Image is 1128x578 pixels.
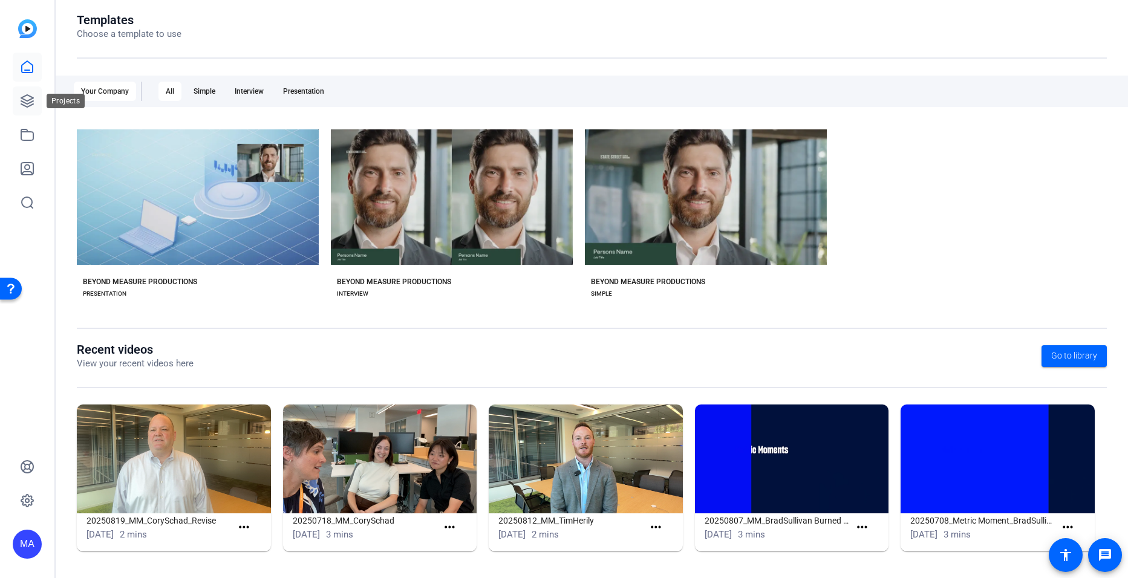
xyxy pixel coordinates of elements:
[236,520,252,535] mat-icon: more_horiz
[158,82,181,101] div: All
[77,13,181,27] h1: Templates
[1042,345,1107,367] a: Go to library
[83,277,197,287] div: BEYOND MEASURE PRODUCTIONS
[532,529,559,540] span: 2 mins
[489,404,683,513] img: 20250812_MM_TimHerily
[326,529,353,540] span: 3 mins
[705,513,850,528] h1: 20250807_MM_BradSullivan Burned in Captions
[74,82,136,101] div: Your Company
[86,529,114,540] span: [DATE]
[293,529,320,540] span: [DATE]
[648,520,663,535] mat-icon: more_horiz
[77,342,194,357] h1: Recent videos
[442,520,457,535] mat-icon: more_horiz
[1051,349,1097,362] span: Go to library
[591,289,612,299] div: SIMPLE
[1060,520,1075,535] mat-icon: more_horiz
[227,82,271,101] div: Interview
[738,529,765,540] span: 3 mins
[13,530,42,559] div: MA
[901,404,1095,513] img: 20250708_Metric Moment_BradSullivan_v1_ja
[855,520,870,535] mat-icon: more_horiz
[705,529,732,540] span: [DATE]
[186,82,223,101] div: Simple
[120,529,147,540] span: 2 mins
[77,27,181,41] p: Choose a template to use
[498,529,526,540] span: [DATE]
[910,529,937,540] span: [DATE]
[47,94,85,108] div: Projects
[591,277,705,287] div: BEYOND MEASURE PRODUCTIONS
[86,513,232,528] h1: 20250819_MM_CorySchad_Revise
[283,404,477,513] img: 20250718_MM_CorySchad
[83,289,126,299] div: PRESENTATION
[910,513,1055,528] h1: 20250708_Metric Moment_BradSullivan_v1_ja
[498,513,644,528] h1: 20250812_MM_TimHerily
[337,289,368,299] div: INTERVIEW
[337,277,451,287] div: BEYOND MEASURE PRODUCTIONS
[293,513,438,528] h1: 20250718_MM_CorySchad
[18,19,37,38] img: blue-gradient.svg
[944,529,971,540] span: 3 mins
[1098,548,1112,562] mat-icon: message
[1058,548,1073,562] mat-icon: accessibility
[77,404,271,513] img: 20250819_MM_CorySchad_Revise
[276,82,331,101] div: Presentation
[695,404,889,513] img: 20250807_MM_BradSullivan Burned in Captions
[77,357,194,371] p: View your recent videos here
